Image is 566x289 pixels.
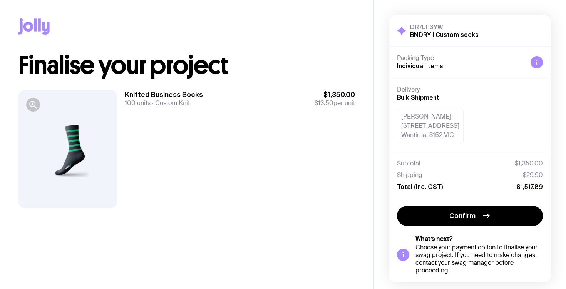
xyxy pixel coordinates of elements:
[415,235,543,243] h5: What’s next?
[410,31,479,38] h2: BNDRY | Custom socks
[397,94,439,101] span: Bulk Shipment
[315,99,333,107] span: $13.50
[315,99,355,107] span: per unit
[151,99,190,107] span: Custom Knit
[397,171,422,179] span: Shipping
[397,160,420,167] span: Subtotal
[415,244,543,274] div: Choose your payment option to finalise your swag project. If you need to make changes, contact yo...
[410,23,479,31] h3: DR7LF6YW
[18,53,355,78] h1: Finalise your project
[397,54,524,62] h4: Packing Type
[397,183,443,190] span: Total (inc. GST)
[397,108,464,144] div: [PERSON_NAME] [STREET_ADDRESS] Wantirna, 3152 VIC
[397,206,543,226] button: Confirm
[125,99,151,107] span: 100 units
[125,90,203,99] h3: Knitted Business Socks
[515,160,543,167] span: $1,350.00
[315,90,355,99] span: $1,350.00
[397,62,443,69] span: Individual Items
[449,211,476,221] span: Confirm
[523,171,543,179] span: $29.90
[397,86,543,94] h4: Delivery
[517,183,543,190] span: $1,517.89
